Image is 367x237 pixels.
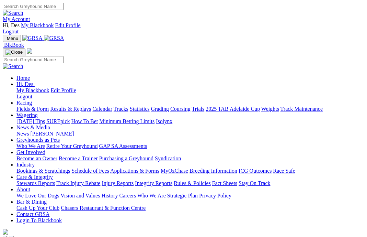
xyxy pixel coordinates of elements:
a: Isolynx [156,118,172,124]
a: Careers [119,193,136,198]
a: How To Bet [71,118,98,124]
a: Logout [16,94,32,99]
span: Hi, Des [16,81,33,87]
div: Racing [16,106,364,112]
div: Hi, Des [16,87,364,100]
a: Chasers Restaurant & Function Centre [61,205,146,211]
a: My Blackbook [21,22,54,28]
button: Toggle navigation [3,49,25,56]
a: Industry [16,162,35,168]
a: Greyhounds as Pets [16,137,60,143]
a: Rules & Policies [174,180,211,186]
div: About [16,193,364,199]
input: Search [3,3,64,10]
a: 2025 TAB Adelaide Cup [206,106,260,112]
a: Edit Profile [51,87,76,93]
a: Who We Are [137,193,166,198]
a: Wagering [16,112,38,118]
a: Edit Profile [55,22,80,28]
a: Contact GRSA [16,211,49,217]
img: Search [3,63,23,69]
div: My Account [3,22,364,35]
a: Applications & Forms [110,168,159,174]
img: logo-grsa-white.png [27,48,32,54]
a: Fact Sheets [212,180,237,186]
a: Vision and Values [60,193,100,198]
a: Stewards Reports [16,180,55,186]
a: [DATE] Tips [16,118,45,124]
div: Bar & Dining [16,205,364,211]
img: Close [5,50,23,55]
a: Weights [261,106,279,112]
div: Care & Integrity [16,180,364,186]
a: Minimum Betting Limits [99,118,154,124]
a: Statistics [130,106,150,112]
a: Injury Reports [102,180,134,186]
img: logo-grsa-white.png [3,229,8,235]
a: Logout [3,29,19,34]
a: News & Media [16,125,50,130]
div: Industry [16,168,364,174]
a: About [16,186,30,192]
span: Hi, Des [3,22,20,28]
div: Wagering [16,118,364,125]
a: Grading [151,106,169,112]
a: Cash Up Your Club [16,205,59,211]
a: ICG Outcomes [239,168,272,174]
a: Schedule of Fees [71,168,109,174]
a: Fields & Form [16,106,49,112]
a: Calendar [92,106,112,112]
a: Privacy Policy [199,193,231,198]
a: Bar & Dining [16,199,47,205]
button: Toggle navigation [3,35,21,42]
a: [PERSON_NAME] [30,131,74,137]
img: GRSA [44,35,64,41]
a: Integrity Reports [135,180,172,186]
a: Home [16,75,30,81]
a: Tracks [114,106,128,112]
span: BlkBook [4,42,24,48]
a: SUREpick [46,118,70,124]
a: Retire Your Greyhound [46,143,98,149]
a: BlkBook [3,42,24,48]
span: Menu [7,36,18,41]
a: Results & Replays [50,106,91,112]
a: Syndication [155,155,181,161]
div: News & Media [16,131,364,137]
input: Search [3,56,64,63]
a: Become a Trainer [59,155,98,161]
a: Bookings & Scratchings [16,168,70,174]
div: Greyhounds as Pets [16,143,364,149]
a: Breeding Information [190,168,237,174]
a: History [101,193,118,198]
a: Purchasing a Greyhound [99,155,153,161]
a: Track Injury Rebate [56,180,100,186]
a: MyOzChase [161,168,188,174]
a: My Blackbook [16,87,49,93]
a: Trials [192,106,204,112]
a: We Love Our Dogs [16,193,59,198]
a: News [16,131,29,137]
a: Who We Are [16,143,45,149]
a: Coursing [170,106,191,112]
a: Race Safe [273,168,295,174]
img: Search [3,10,23,16]
a: Strategic Plan [167,193,198,198]
a: Racing [16,100,32,106]
img: GRSA [22,35,43,41]
a: Track Maintenance [280,106,323,112]
a: Stay On Track [239,180,270,186]
a: Login To Blackbook [16,217,62,223]
a: My Account [3,16,30,22]
a: Become an Owner [16,155,57,161]
div: Get Involved [16,155,364,162]
a: Hi, Des [16,81,35,87]
a: Get Involved [16,149,45,155]
a: GAP SA Assessments [99,143,147,149]
a: Care & Integrity [16,174,53,180]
